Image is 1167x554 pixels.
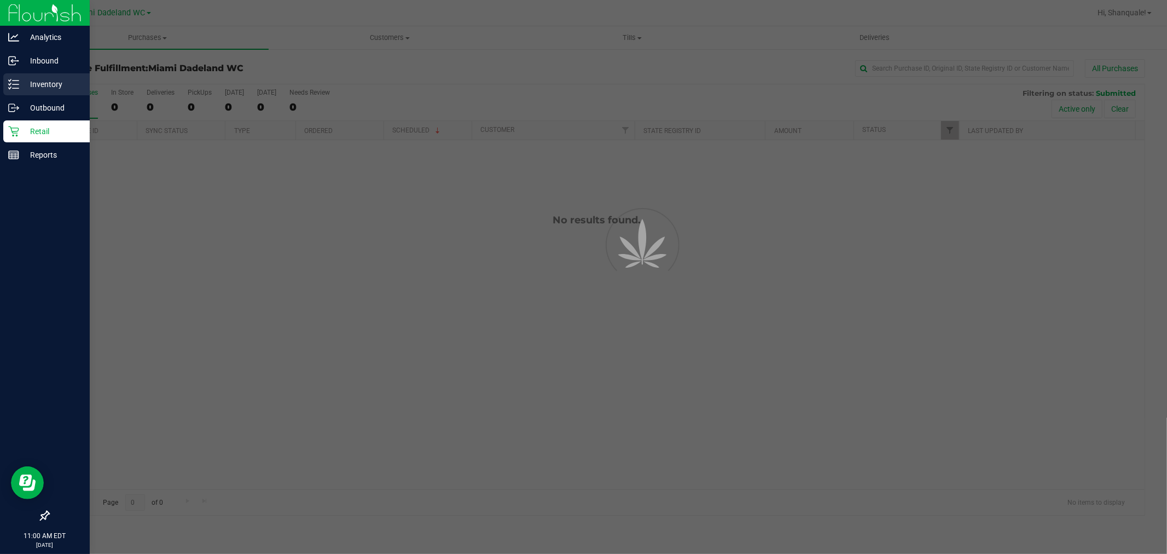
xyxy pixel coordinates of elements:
inline-svg: Reports [8,149,19,160]
p: Outbound [19,101,85,114]
inline-svg: Outbound [8,102,19,113]
p: Analytics [19,31,85,44]
inline-svg: Retail [8,126,19,137]
p: Inventory [19,78,85,91]
iframe: Resource center [11,466,44,499]
inline-svg: Analytics [8,32,19,43]
p: 11:00 AM EDT [5,531,85,541]
p: Reports [19,148,85,161]
p: [DATE] [5,541,85,549]
p: Inbound [19,54,85,67]
inline-svg: Inbound [8,55,19,66]
inline-svg: Inventory [8,79,19,90]
p: Retail [19,125,85,138]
